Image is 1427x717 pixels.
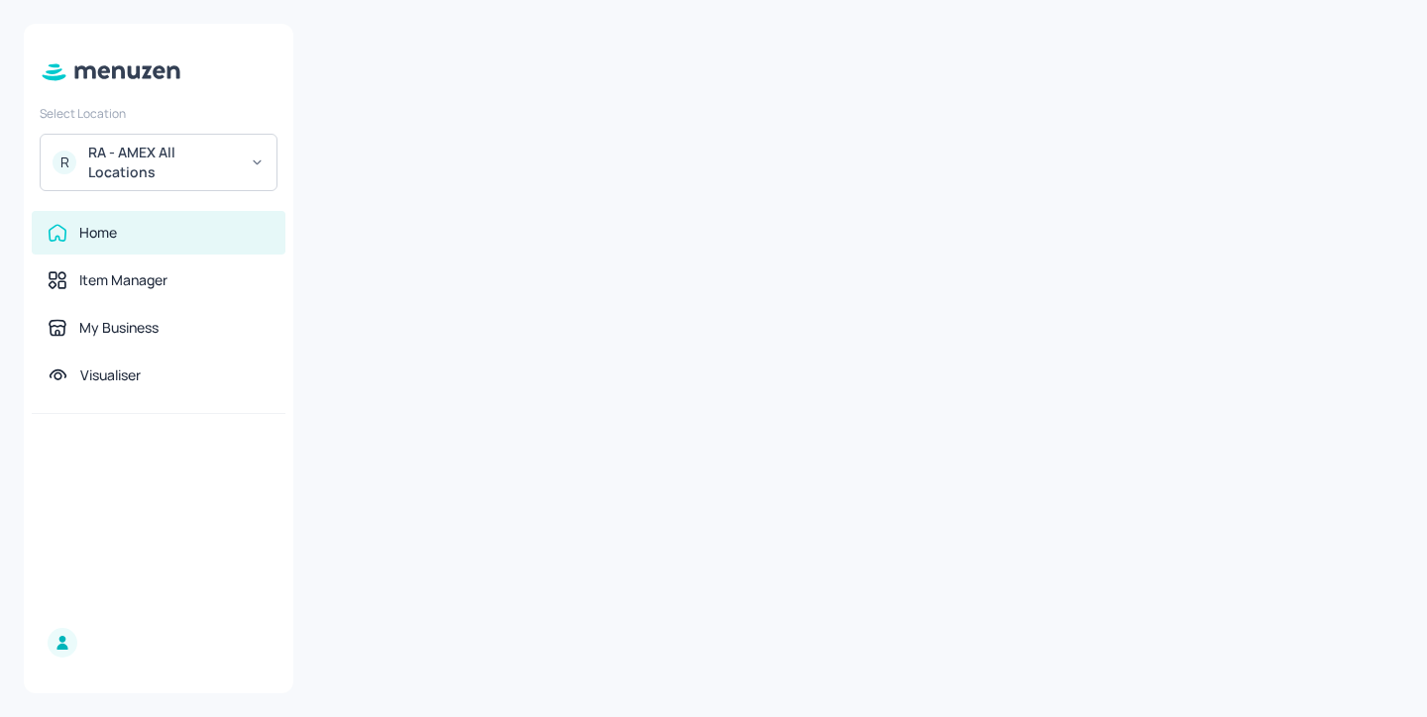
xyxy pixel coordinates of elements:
div: Item Manager [79,270,167,290]
div: My Business [79,318,159,338]
div: Select Location [40,105,277,122]
div: Home [79,223,117,243]
div: RA - AMEX All Locations [88,143,238,182]
div: Visualiser [80,365,141,385]
div: R [53,151,76,174]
